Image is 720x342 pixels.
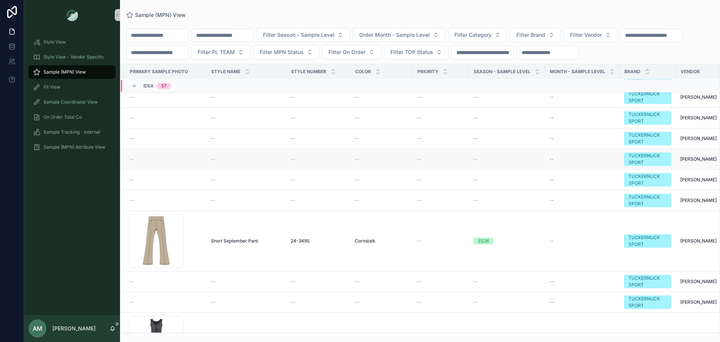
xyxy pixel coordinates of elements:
span: Brand [624,69,640,75]
span: -- [355,279,359,285]
a: TUCKERNUCK SPORT [624,90,671,104]
span: -- [473,279,478,285]
span: -- [417,238,421,244]
a: TUCKERNUCK SPORT [624,173,671,187]
a: Style View - Vendor Specific [28,50,115,64]
a: TUCKERNUCK SPORT [624,234,671,248]
span: Short September Pant [211,238,258,244]
a: -- [355,279,408,285]
span: -- [355,115,359,121]
span: [PERSON_NAME] [680,238,717,244]
a: -- [417,238,464,244]
div: TUCKERNUCK SPORT [628,132,667,145]
a: -- [549,299,615,305]
a: TUCKERNUCK SPORT [624,111,671,125]
span: -- [291,197,295,203]
a: -- [211,136,282,142]
span: Sample (MPN) View [43,69,86,75]
div: SS26 [478,238,489,244]
a: -- [129,177,202,183]
span: -- [291,136,295,142]
a: -- [291,136,346,142]
a: Sample Tracking - Internal [28,125,115,139]
a: Sample Coordinator View [28,95,115,109]
span: Filter Vendor [570,31,602,39]
span: -- [549,197,554,203]
a: -- [549,238,615,244]
span: [PERSON_NAME] [680,136,717,142]
span: Filter MPN Status [259,48,304,56]
span: Season - Sample Level [474,69,531,75]
a: -- [129,94,202,100]
span: -- [417,156,421,162]
span: -- [549,279,554,285]
a: -- [355,156,408,162]
a: -- [211,299,282,305]
a: -- [211,177,282,183]
a: -- [211,279,282,285]
span: Filter Category [454,31,492,39]
span: -- [211,136,215,142]
p: [PERSON_NAME] [52,325,96,332]
span: Style View - Vendor Specific [43,54,104,60]
a: TUCKERNUCK SPORT [624,295,671,309]
span: -- [129,115,134,121]
span: -- [211,299,215,305]
span: -- [549,299,554,305]
span: Vendor [681,69,700,75]
span: Filter PL TEAM [198,48,235,56]
span: -- [211,279,215,285]
button: Select Button [322,45,381,59]
span: MONTH - SAMPLE LEVEL [550,69,605,75]
span: -- [211,156,215,162]
span: [PERSON_NAME] [680,197,717,203]
a: -- [417,299,464,305]
span: -- [355,177,359,183]
a: -- [211,156,282,162]
span: [PERSON_NAME] [680,115,717,121]
a: -- [473,197,540,203]
a: -- [549,279,615,285]
div: TUCKERNUCK SPORT [628,152,667,166]
span: Sample Coordinator View [43,99,98,105]
a: On Order Total Co [28,110,115,124]
span: 24-349S [291,238,310,244]
a: TUCKERNUCK SPORT [624,275,671,288]
span: -- [473,299,478,305]
span: -- [129,299,134,305]
span: -- [473,156,478,162]
a: -- [355,136,408,142]
a: TUCKERNUCK SPORT [624,152,671,166]
span: PRIORITY [417,69,438,75]
a: -- [355,94,408,100]
a: -- [417,156,464,162]
span: [PERSON_NAME] [680,299,717,305]
a: TUCKERNUCK SPORT [624,194,671,207]
a: -- [291,94,346,100]
a: -- [129,279,202,285]
div: TUCKERNUCK SPORT [628,111,667,125]
a: -- [129,136,202,142]
button: Select Button [448,28,507,42]
span: -- [549,115,554,121]
div: scrollable content [24,30,120,164]
span: -- [355,136,359,142]
a: -- [473,136,540,142]
a: -- [211,197,282,203]
a: -- [355,115,408,121]
div: 57 [161,83,166,89]
a: Short September Pant [211,238,282,244]
a: -- [473,177,540,183]
a: -- [417,94,464,100]
button: Select Button [253,45,319,59]
span: -- [417,299,421,305]
a: -- [291,177,346,183]
span: -- [291,299,295,305]
a: -- [473,279,540,285]
a: -- [129,115,202,121]
span: -- [417,94,421,100]
span: Idea [143,83,154,89]
span: [PERSON_NAME] [680,177,717,183]
a: TUCKERNUCK SPORT [624,132,671,145]
a: Sample (MPN) View [126,11,186,19]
